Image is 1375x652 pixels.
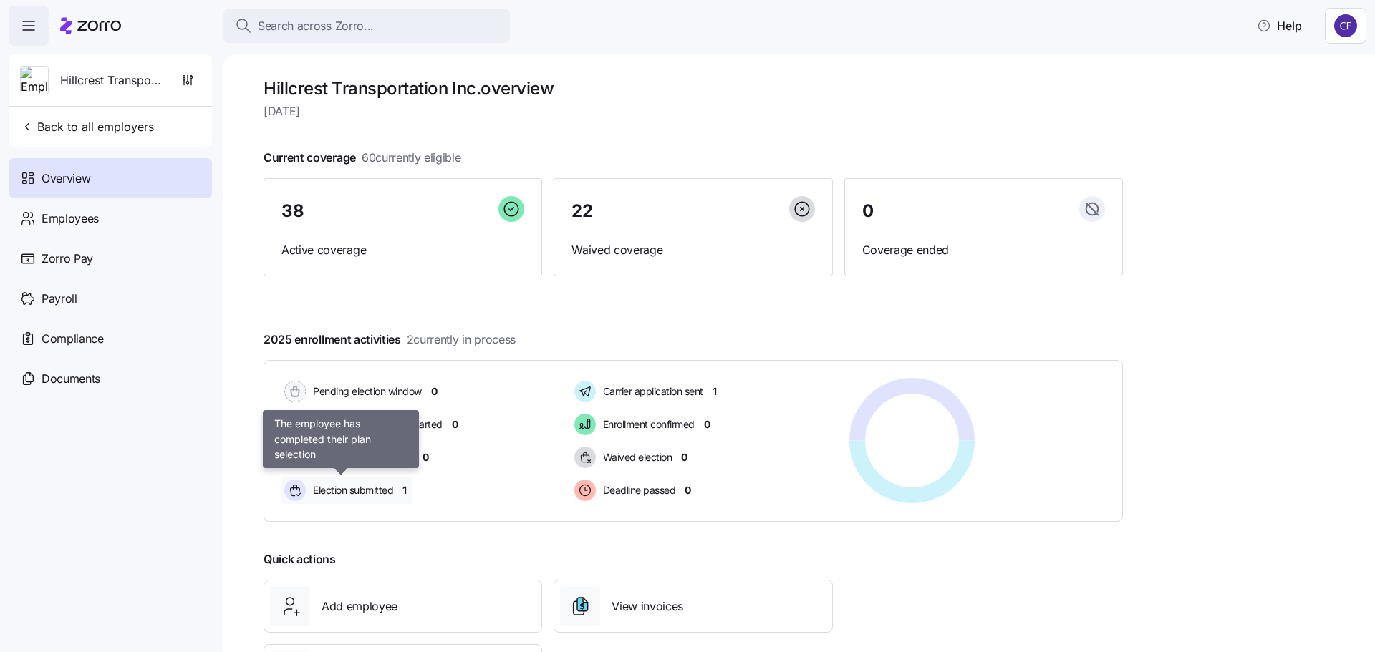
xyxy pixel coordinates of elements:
[309,417,443,432] span: Election active: Hasn't started
[9,158,212,198] a: Overview
[862,241,1105,259] span: Coverage ended
[681,450,687,464] span: 0
[309,384,422,399] span: Pending election window
[14,112,160,141] button: Back to all employers
[862,203,874,220] span: 0
[704,417,710,432] span: 0
[407,331,516,349] span: 2 currently in process
[281,241,524,259] span: Active coverage
[1257,17,1302,34] span: Help
[264,102,1123,120] span: [DATE]
[264,77,1123,99] h1: Hillcrest Transportation Inc. overview
[42,290,77,308] span: Payroll
[264,331,516,349] span: 2025 enrollment activities
[9,359,212,399] a: Documents
[42,370,100,388] span: Documents
[571,241,814,259] span: Waived coverage
[42,170,90,188] span: Overview
[612,598,683,615] span: View invoices
[599,450,672,464] span: Waived election
[423,450,429,464] span: 0
[1245,11,1313,40] button: Help
[42,210,99,228] span: Employees
[431,384,438,399] span: 0
[571,203,592,220] span: 22
[402,483,407,497] span: 1
[599,483,676,497] span: Deadline passed
[9,278,212,318] a: Payroll
[362,149,461,167] span: 60 currently eligible
[9,198,212,238] a: Employees
[713,384,717,399] span: 1
[20,118,154,135] span: Back to all employers
[21,67,48,95] img: Employer logo
[264,550,336,568] span: Quick actions
[685,483,691,497] span: 0
[309,450,413,464] span: Election active: Started
[281,203,304,220] span: 38
[452,417,458,432] span: 0
[60,72,163,89] span: Hillcrest Transportation Inc.
[223,9,510,43] button: Search across Zorro...
[309,483,393,497] span: Election submitted
[599,417,695,432] span: Enrollment confirmed
[599,384,703,399] span: Carrier application sent
[264,149,461,167] span: Current coverage
[42,330,104,348] span: Compliance
[322,598,397,615] span: Add employee
[42,250,93,268] span: Zorro Pay
[258,17,374,35] span: Search across Zorro...
[1334,14,1357,37] img: 7d4a9558da78dc7654dde66b79f71a2e
[9,318,212,359] a: Compliance
[9,238,212,278] a: Zorro Pay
